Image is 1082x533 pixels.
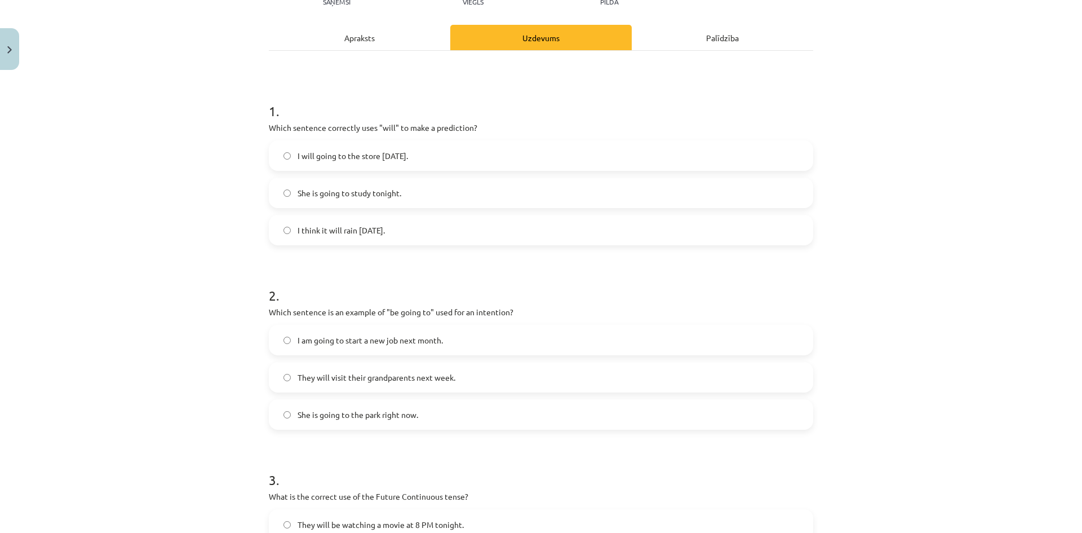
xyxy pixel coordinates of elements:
span: They will be watching a movie at 8 PM tonight. [298,519,464,531]
input: She is going to the park right now. [283,411,291,419]
h1: 2 . [269,268,813,303]
input: They will be watching a movie at 8 PM tonight. [283,521,291,528]
span: I will going to the store [DATE]. [298,150,408,162]
input: I think it will rain [DATE]. [283,227,291,234]
span: They will visit their grandparents next week. [298,372,455,384]
span: She is going to study tonight. [298,187,401,199]
p: What is the correct use of the Future Continuous tense? [269,491,813,503]
input: I will going to the store [DATE]. [283,152,291,160]
h1: 3 . [269,452,813,487]
p: Which sentence correctly uses "will" to make a prediction? [269,122,813,134]
span: I think it will rain [DATE]. [298,224,385,236]
h1: 1 . [269,83,813,118]
div: Palīdzība [632,25,813,50]
input: She is going to study tonight. [283,190,291,197]
input: I am going to start a new job next month. [283,337,291,344]
div: Uzdevums [450,25,632,50]
img: icon-close-lesson-0947bae3869378f0d4975bcd49f059093ad1ed9edebbc8119c70593378902aed.svg [7,46,12,54]
span: I am going to start a new job next month. [298,334,443,346]
span: She is going to the park right now. [298,409,418,421]
input: They will visit their grandparents next week. [283,374,291,381]
div: Apraksts [269,25,450,50]
p: Which sentence is an example of "be going to" used for an intention? [269,306,813,318]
